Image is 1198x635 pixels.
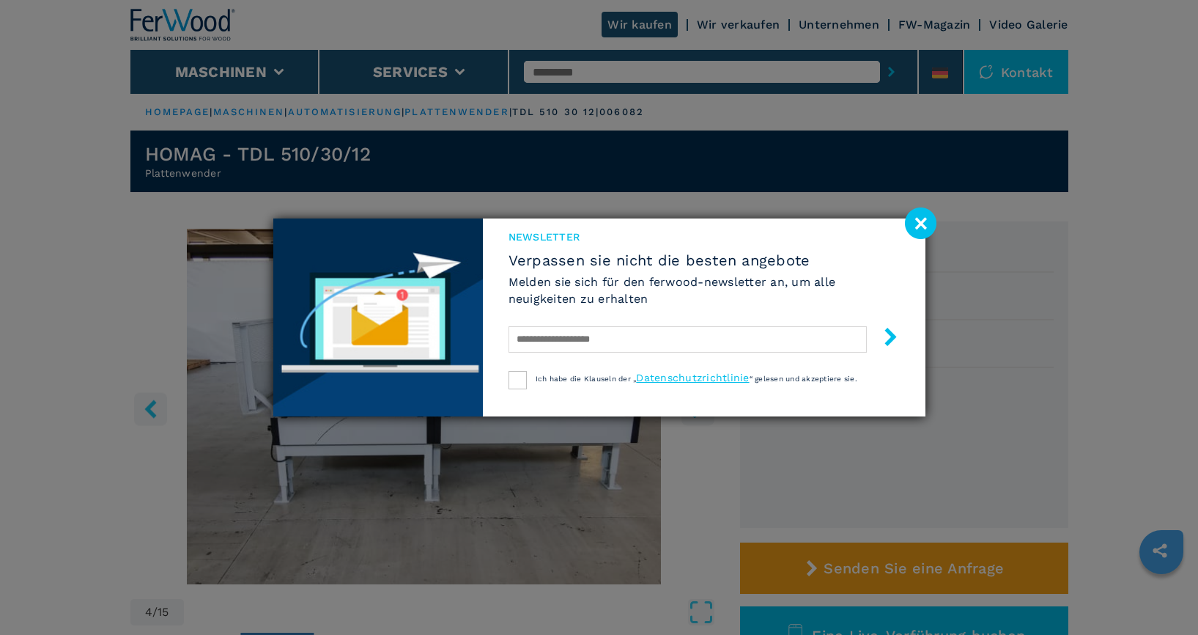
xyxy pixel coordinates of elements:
span: Ich habe die Klauseln der „ [536,375,637,383]
span: Verpassen sie nicht die besten angebote [509,252,900,269]
span: “ gelesen und akzeptiere sie. [750,375,857,383]
h6: Melden sie sich für den ferwood-newsletter an, um alle neuigkeiten zu erhalten [509,274,900,307]
a: Datenschutzrichtlinie [636,372,749,383]
img: Newsletter image [273,219,483,416]
span: Newsletter [509,230,900,244]
button: submit-button [867,322,900,356]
